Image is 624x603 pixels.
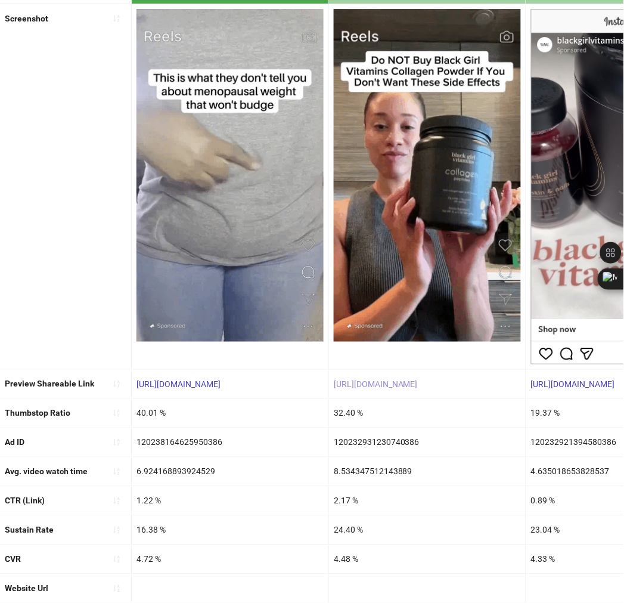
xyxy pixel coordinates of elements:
[5,438,24,447] b: Ad ID
[5,409,70,418] b: Thumbstop Ratio
[329,487,526,515] div: 2.17 %
[5,496,45,506] b: CTR (Link)
[329,428,526,457] div: 120232931230740386
[113,497,121,505] span: sort-ascending
[5,555,21,564] b: CVR
[5,467,88,477] b: Avg. video watch time
[136,379,221,389] a: [URL][DOMAIN_NAME]
[5,525,54,535] b: Sustain Rate
[5,14,48,23] b: Screenshot
[113,585,121,593] span: sort-ascending
[329,399,526,428] div: 32.40 %
[334,379,418,389] a: [URL][DOMAIN_NAME]
[132,545,328,574] div: 4.72 %
[329,545,526,574] div: 4.48 %
[531,379,615,389] a: [URL][DOMAIN_NAME]
[132,457,328,486] div: 6.924168893924529
[113,380,121,388] span: sort-ascending
[132,516,328,545] div: 16.38 %
[132,399,328,428] div: 40.01 %
[329,516,526,545] div: 24.40 %
[113,555,121,564] span: sort-ascending
[5,584,48,593] b: Website Url
[132,487,328,515] div: 1.22 %
[136,9,324,342] img: Screenshot 120238164625950386
[132,428,328,457] div: 120238164625950386
[5,379,94,389] b: Preview Shareable Link
[334,9,521,342] img: Screenshot 120232931230740386
[113,409,121,418] span: sort-ascending
[113,14,121,23] span: sort-ascending
[113,438,121,447] span: sort-ascending
[329,457,526,486] div: 8.534347512143889
[113,526,121,534] span: sort-ascending
[113,468,121,476] span: sort-ascending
